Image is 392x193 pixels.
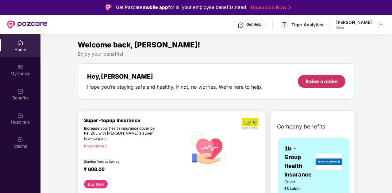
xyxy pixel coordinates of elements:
[17,40,23,46] img: svg+xml;base64,PHN2ZyBpZD0iSG9tZSIgeG1sbnM9Imh0dHA6Ly93d3cudzMub3JnLzIwMDAvc3ZnIiB3aWR0aD0iMjAiIG...
[84,144,183,148] div: Know more
[17,112,23,118] img: svg+xml;base64,PHN2ZyBpZD0iSG9zcGl0YWxzIiB4bWxucz0iaHR0cDovL3d3dy53My5vcmcvMjAwMC9zdmciIHdpZHRoPS...
[84,117,186,123] div: Super-topup Insurance
[277,122,325,131] span: Company benefits
[284,144,314,179] span: 1b - Group Health Insurance
[238,22,244,28] img: svg+xml;base64,PHN2ZyBpZD0iSGVscC0zMngzMiIgeG1sbnM9Imh0dHA6Ly93d3cudzMub3JnLzIwMDAvc3ZnIiB3aWR0aD...
[336,25,372,30] div: User
[7,20,47,28] img: New Pazcare Logo
[87,73,263,80] div: Hey, [PERSON_NAME]
[306,78,338,85] div: Raise a claim
[17,88,23,94] img: svg+xml;base64,PHN2ZyBpZD0iQmVuZWZpdHMiIHhtbG5zPSJodHRwOi8vd3d3LnczLm9yZy8yMDAwL3N2ZyIgd2lkdGg9Ij...
[336,19,372,25] div: [PERSON_NAME]
[84,166,180,174] div: ₹ 608.00
[282,21,286,28] span: T
[251,4,289,11] a: Download Now
[104,145,107,148] span: right
[78,51,355,57] div: Enjoy your benefits!
[106,4,112,10] img: Logo
[84,126,160,141] div: Increase your health insurance cover by Rs. 20L with [PERSON_NAME]’s super top-up plan.
[78,40,200,49] span: Welcome back, [PERSON_NAME]!
[242,117,259,129] img: b5dec4f62d2307b9de63beb79f102df3.png
[288,4,291,11] img: Stroke
[116,4,246,11] div: Get Pazcare for all your employee benefits need
[84,160,160,164] div: Starting from as low as
[284,186,307,192] span: ₹8 Lakhs
[84,180,108,188] button: Buy Now
[143,4,168,10] strong: mobile app
[87,84,263,90] div: Hope you’re staying safe and healthy. If not, no worries. We’re here to help.
[284,179,307,185] span: Cover
[246,22,261,27] div: Get Help
[17,64,23,70] img: svg+xml;base64,PHN2ZyB3aWR0aD0iMjAiIGhlaWdodD0iMjAiIHZpZXdCb3g9IjAgMCAyMCAyMCIgZmlsbD0ibm9uZSIgeG...
[186,126,230,171] img: svg+xml;base64,PHN2ZyB4bWxucz0iaHR0cDovL3d3dy53My5vcmcvMjAwMC9zdmciIHhtbG5zOnhsaW5rPSJodHRwOi8vd3...
[379,22,383,27] img: svg+xml;base64,PHN2ZyBpZD0iRHJvcGRvd24tMzJ4MzIiIHhtbG5zPSJodHRwOi8vd3d3LnczLm9yZy8yMDAwL3N2ZyIgd2...
[291,22,323,28] div: Tiger Analytics
[17,136,23,143] img: svg+xml;base64,PHN2ZyBpZD0iQ2xhaW0iIHhtbG5zPSJodHRwOi8vd3d3LnczLm9yZy8yMDAwL3N2ZyIgd2lkdGg9IjIwIi...
[316,154,342,170] img: insurerLogo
